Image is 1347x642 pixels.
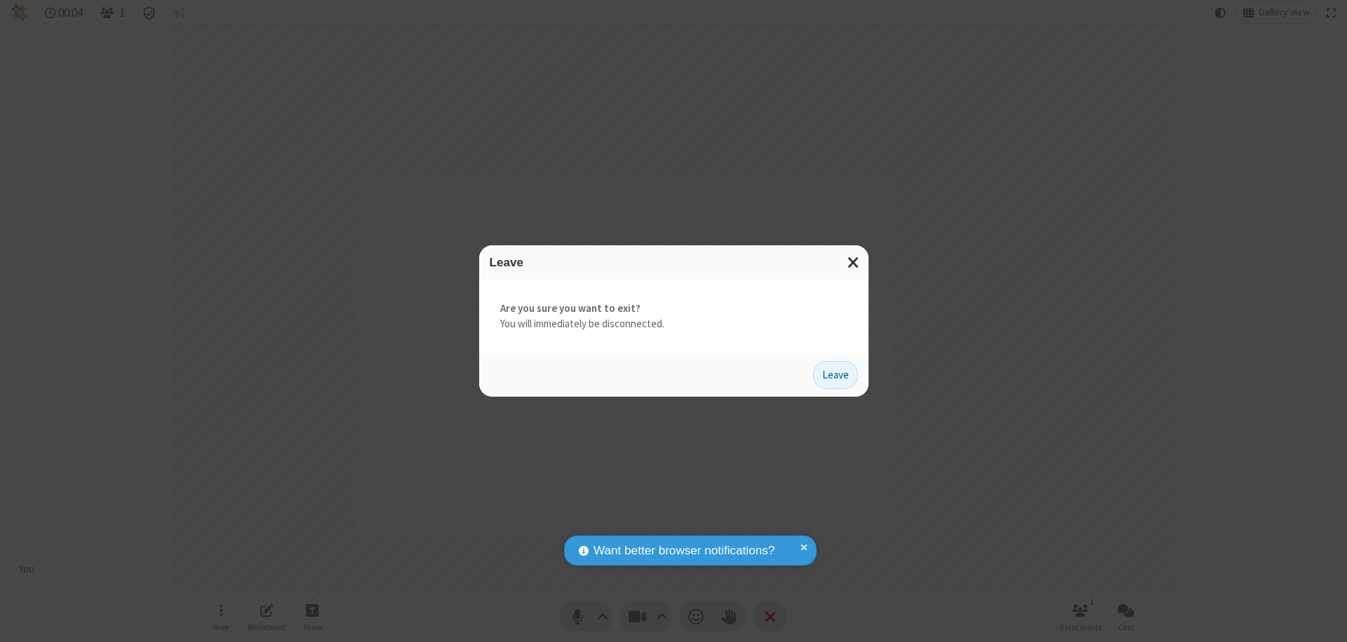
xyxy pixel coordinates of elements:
button: Close modal [839,245,869,280]
button: Leave [813,361,858,389]
strong: Are you sure you want to exit? [500,301,847,317]
div: You will immediately be disconnected. [479,280,869,353]
h3: Leave [490,256,858,269]
span: Want better browser notifications? [594,542,775,560]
